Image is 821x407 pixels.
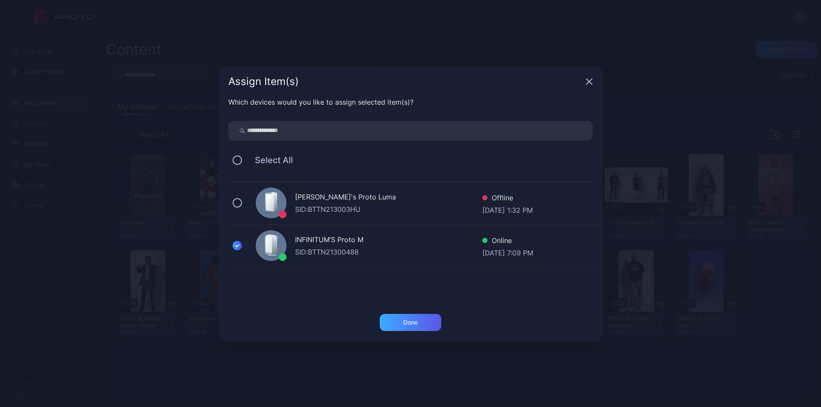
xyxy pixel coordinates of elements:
div: INFINITUM’S Proto M [295,234,482,247]
button: Done [380,314,441,331]
div: Done [403,319,418,326]
div: SID: BTTN213003HU [295,204,482,214]
div: [DATE] 7:09 PM [482,248,533,256]
div: SID: BTTN21300488 [295,247,482,257]
div: Offline [482,193,533,205]
div: [DATE] 1:32 PM [482,205,533,214]
span: Select All [246,155,293,165]
div: [PERSON_NAME]'s Proto Luma [295,192,482,204]
div: Assign Item(s) [228,76,582,87]
div: Online [482,235,533,248]
div: Which devices would you like to assign selected item(s)? [228,97,593,107]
